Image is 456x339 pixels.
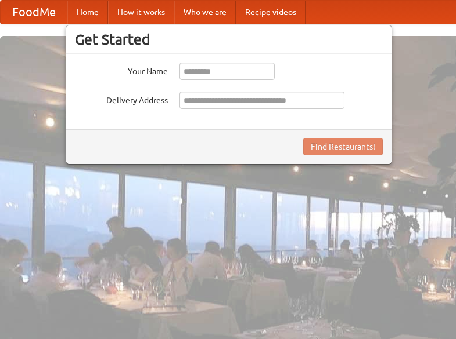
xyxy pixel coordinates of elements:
[75,63,168,77] label: Your Name
[303,138,383,155] button: Find Restaurants!
[236,1,306,24] a: Recipe videos
[174,1,236,24] a: Who we are
[75,92,168,106] label: Delivery Address
[1,1,67,24] a: FoodMe
[75,31,383,48] h3: Get Started
[67,1,108,24] a: Home
[108,1,174,24] a: How it works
